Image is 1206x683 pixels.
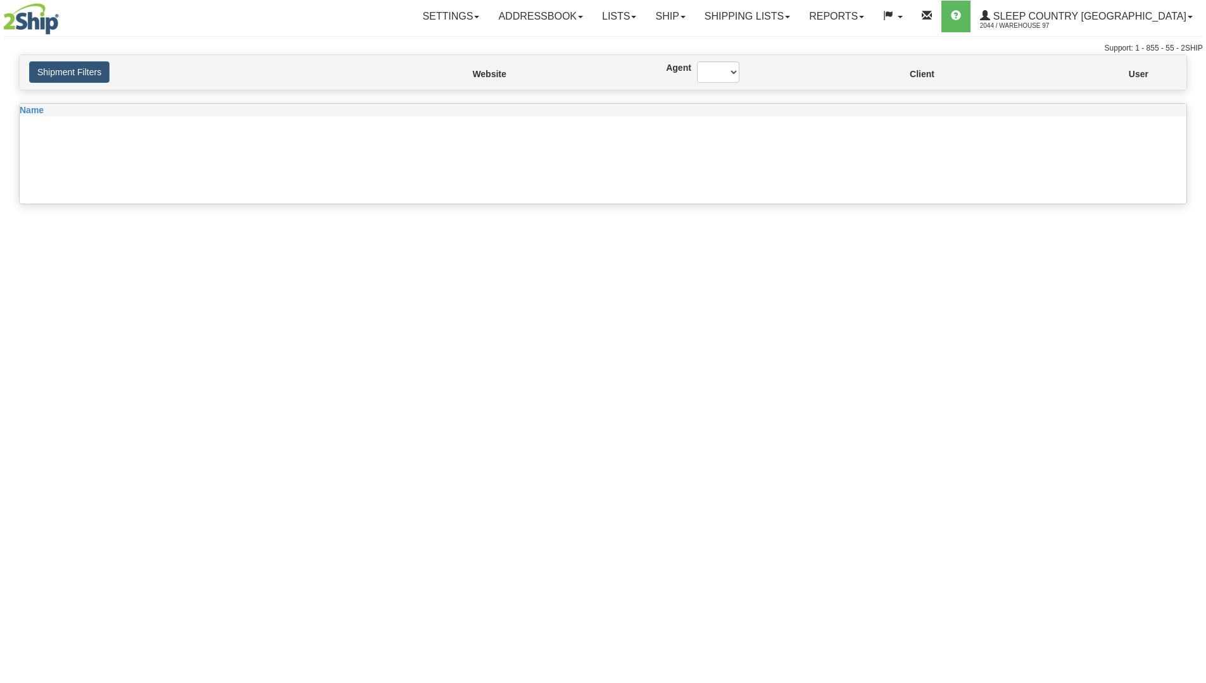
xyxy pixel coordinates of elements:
span: Sleep Country [GEOGRAPHIC_DATA] [990,11,1186,22]
a: Lists [593,1,646,32]
label: Website [472,68,477,80]
a: Sleep Country [GEOGRAPHIC_DATA] 2044 / Warehouse 97 [970,1,1202,32]
a: Settings [413,1,489,32]
div: Support: 1 - 855 - 55 - 2SHIP [3,43,1203,54]
a: Ship [646,1,694,32]
label: Client [910,68,912,80]
a: Shipping lists [695,1,800,32]
span: 2044 / Warehouse 97 [980,20,1075,32]
a: Addressbook [489,1,593,32]
img: logo2044.jpg [3,3,59,35]
button: Shipment Filters [29,61,110,83]
label: Agent [666,61,678,74]
span: Name [20,105,44,115]
a: Reports [800,1,874,32]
